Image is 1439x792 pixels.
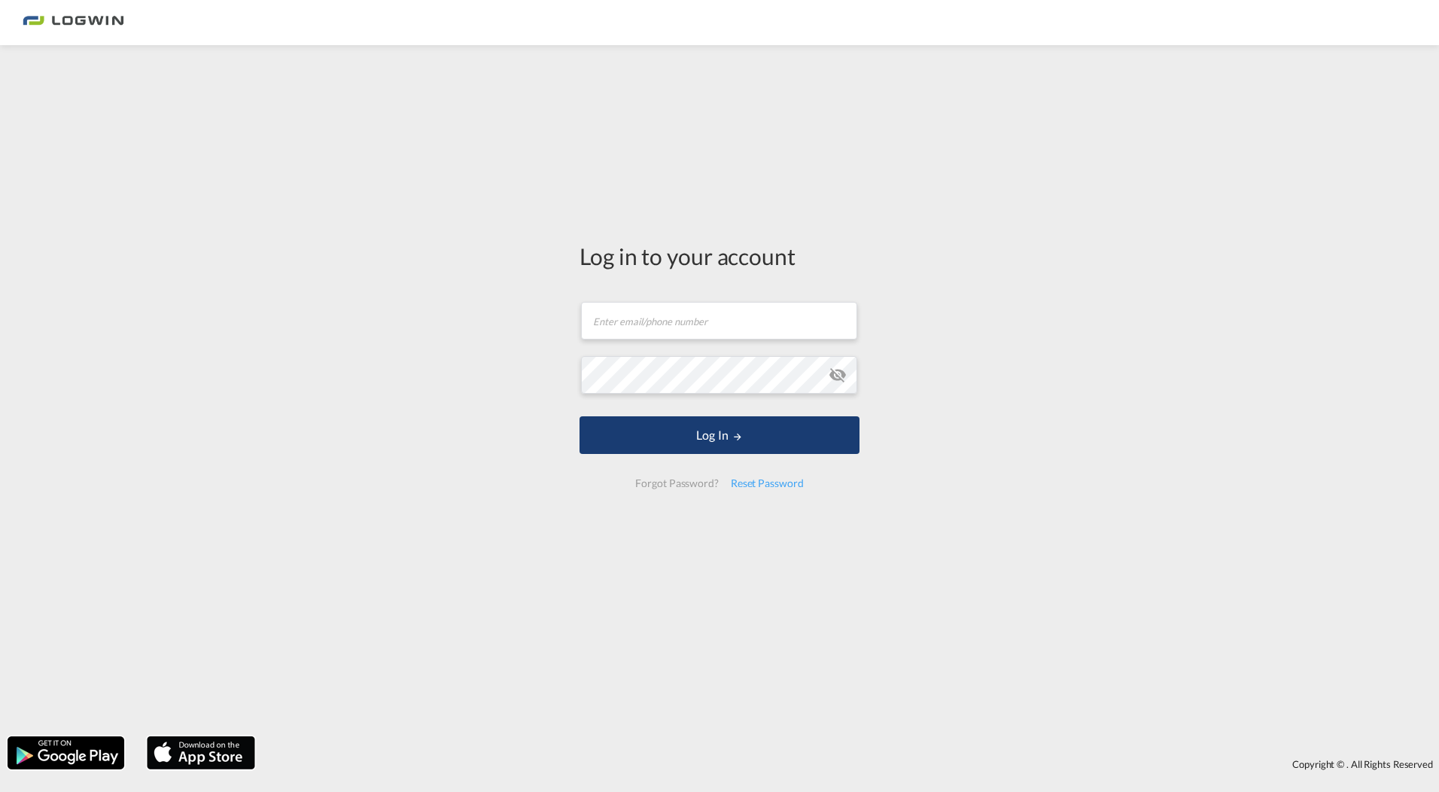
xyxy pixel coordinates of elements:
img: google.png [6,735,126,771]
div: Copyright © . All Rights Reserved [263,751,1439,777]
button: LOGIN [580,416,859,454]
div: Reset Password [725,470,810,497]
img: apple.png [145,735,257,771]
input: Enter email/phone number [581,302,857,340]
div: Forgot Password? [629,470,724,497]
md-icon: icon-eye-off [829,366,847,384]
div: Log in to your account [580,240,859,272]
img: bc73a0e0d8c111efacd525e4c8ad7d32.png [23,6,124,40]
